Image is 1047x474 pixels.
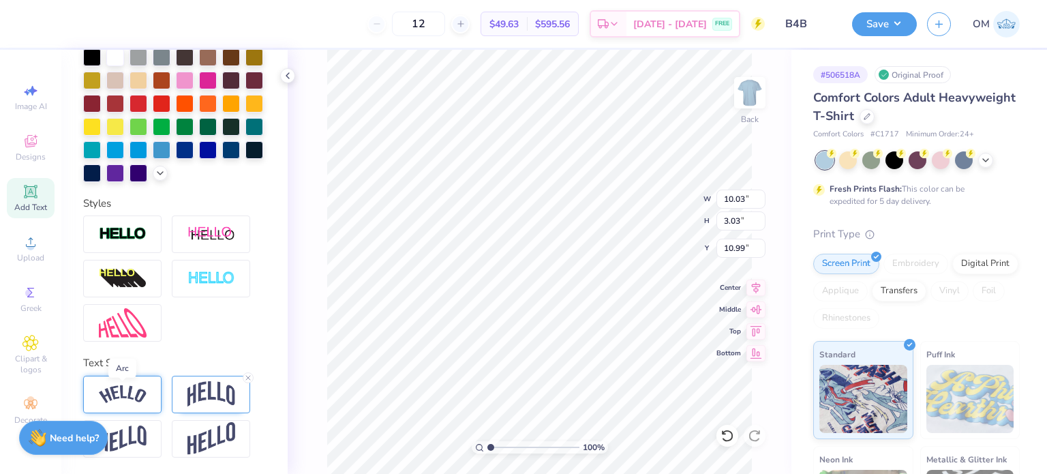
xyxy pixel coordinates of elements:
div: Foil [973,281,1005,301]
div: Back [741,113,759,125]
span: Greek [20,303,42,314]
div: Digital Print [952,254,1018,274]
img: Negative Space [187,271,235,286]
strong: Fresh Prints Flash: [830,183,902,194]
span: $49.63 [489,17,519,31]
span: FREE [715,19,729,29]
img: Arc [99,385,147,404]
img: Om Mehrotra [993,11,1020,38]
span: Center [716,283,741,293]
span: OM [973,16,990,32]
span: Comfort Colors Adult Heavyweight T-Shirt [813,89,1016,124]
div: Embroidery [883,254,948,274]
img: Free Distort [99,308,147,338]
span: Bottom [716,349,741,358]
img: Back [736,79,763,106]
a: OM [973,11,1020,38]
span: Metallic & Glitter Ink [926,452,1007,466]
span: # C1717 [870,129,899,140]
span: Clipart & logos [7,353,55,375]
span: Designs [16,151,46,162]
div: # 506518A [813,66,868,83]
span: $595.56 [535,17,570,31]
div: Transfers [872,281,926,301]
img: Stroke [99,226,147,242]
button: Save [852,12,917,36]
div: Original Proof [875,66,951,83]
span: Middle [716,305,741,314]
span: [DATE] - [DATE] [633,17,707,31]
img: Arch [187,381,235,407]
span: Puff Ink [926,347,955,361]
span: Upload [17,252,44,263]
img: Shadow [187,226,235,243]
span: 100 % [583,441,605,454]
div: Vinyl [930,281,969,301]
img: Standard [819,365,907,433]
img: 3d Illusion [99,268,147,290]
img: Flag [99,426,147,452]
span: Add Text [14,202,47,213]
img: Puff Ink [926,365,1014,433]
img: Rise [187,422,235,456]
div: Styles [83,196,266,211]
span: Decorate [14,415,47,426]
span: Comfort Colors [813,129,864,140]
div: Text Shape [83,355,266,371]
div: Arc [108,359,136,378]
div: Screen Print [813,254,879,274]
strong: Need help? [50,432,99,445]
span: Minimum Order: 24 + [906,129,974,140]
span: Image AI [15,101,47,112]
span: Top [716,327,741,336]
input: – – [392,12,445,36]
div: This color can be expedited for 5 day delivery. [830,183,997,207]
input: Untitled Design [775,10,842,38]
span: Standard [819,347,855,361]
span: Neon Ink [819,452,853,466]
div: Print Type [813,226,1020,242]
div: Applique [813,281,868,301]
div: Rhinestones [813,308,879,329]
